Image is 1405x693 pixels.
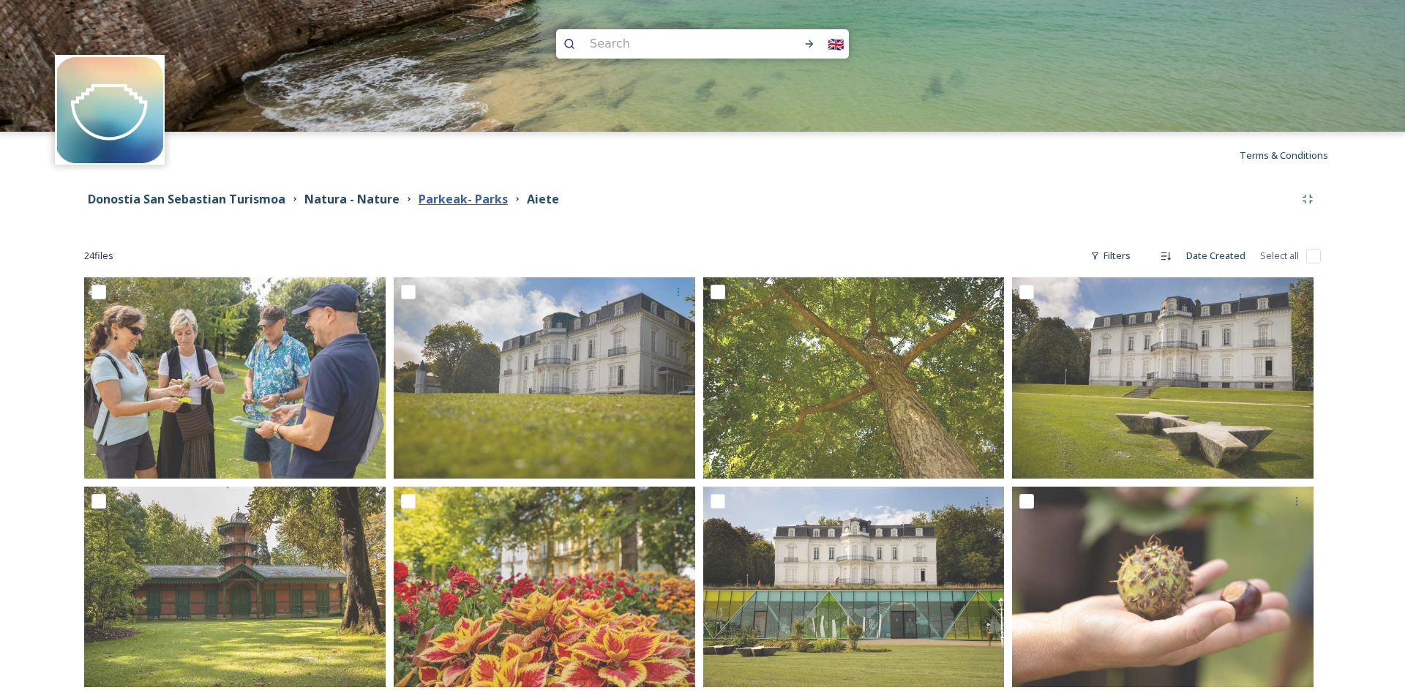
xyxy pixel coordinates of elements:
img: _TZV9554.jpg [1012,277,1314,479]
span: Terms & Conditions [1240,149,1328,162]
strong: Natura - Nature [304,191,400,207]
div: Filters [1083,241,1138,270]
img: _TZV9415.jpg [1012,487,1314,688]
strong: Donostia San Sebastian Turismoa [88,191,285,207]
img: _TZV9549.jpg [394,277,695,479]
img: _TZV9354.jpg [84,487,386,688]
div: 🇬🇧 [823,31,849,57]
img: _TZV9581.jpg [703,487,1005,688]
img: _TZV9389.jpg [703,277,1005,479]
img: _TZV9423.jpg [84,277,386,479]
div: Date Created [1179,241,1253,270]
img: _TZV9463.jpg [394,487,695,688]
a: Terms & Conditions [1240,146,1350,164]
strong: Parkeak- Parks [419,191,508,207]
img: images.jpeg [57,57,163,163]
strong: Aiete [527,191,559,207]
span: Select all [1260,249,1299,263]
input: Search [582,28,770,60]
